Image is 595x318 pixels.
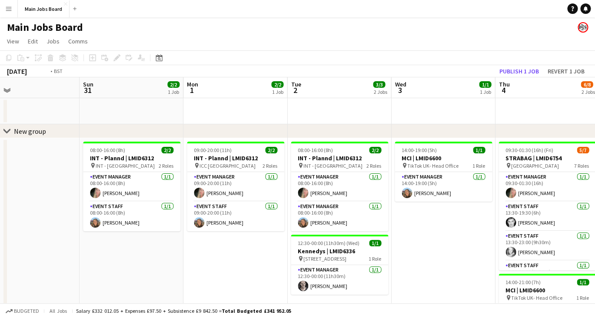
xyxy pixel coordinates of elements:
div: Salary £332 012.05 + Expenses £97.50 + Subsistence £9 842.50 = [76,308,291,314]
span: Jobs [47,37,60,45]
button: Publish 1 job [496,66,542,77]
span: Budgeted [14,308,39,314]
div: BST [54,68,63,74]
a: Edit [24,36,41,47]
button: Revert 1 job [544,66,588,77]
button: Main Jobs Board [18,0,70,17]
span: Total Budgeted £341 952.05 [222,308,291,314]
a: Comms [65,36,91,47]
h1: Main Jobs Board [7,21,83,34]
span: Comms [68,37,88,45]
span: View [7,37,19,45]
span: All jobs [48,308,69,314]
a: View [3,36,23,47]
app-user-avatar: Alanya O'Donnell [578,22,588,33]
button: Budgeted [4,306,40,316]
div: [DATE] [7,67,27,76]
div: New group [14,127,46,136]
a: Jobs [43,36,63,47]
span: Edit [28,37,38,45]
